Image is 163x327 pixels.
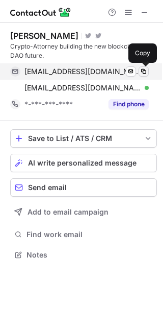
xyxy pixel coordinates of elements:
div: [PERSON_NAME] [10,31,78,41]
span: Add to email campaign [28,208,108,216]
span: AI write personalized message [28,159,137,167]
button: Reveal Button [108,99,149,109]
button: Add to email campaign [10,203,157,221]
div: Save to List / ATS / CRM [28,134,139,143]
button: save-profile-one-click [10,129,157,148]
span: [EMAIL_ADDRESS][DOMAIN_NAME] [24,67,141,76]
div: Crypto-Attorney building the new blockchain and DAO future. [10,42,157,60]
img: ContactOut v5.3.10 [10,6,71,18]
button: AI write personalized message [10,154,157,172]
button: Notes [10,248,157,262]
button: Find work email [10,227,157,242]
span: [EMAIL_ADDRESS][DOMAIN_NAME] [24,83,141,92]
span: Find work email [26,230,153,239]
span: Send email [28,183,67,192]
button: Send email [10,178,157,197]
span: Notes [26,250,153,260]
